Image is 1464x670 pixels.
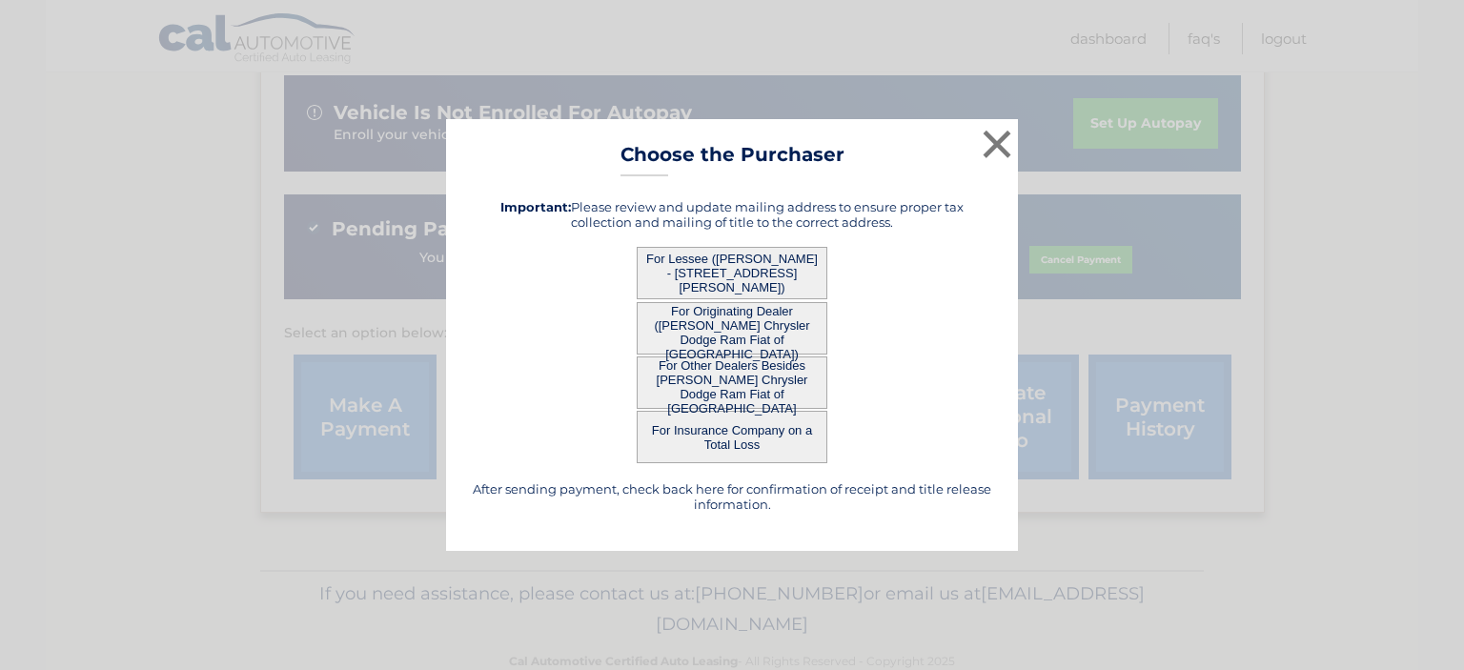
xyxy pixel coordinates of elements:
[620,143,844,176] h3: Choose the Purchaser
[470,199,994,230] h5: Please review and update mailing address to ensure proper tax collection and mailing of title to ...
[470,481,994,512] h5: After sending payment, check back here for confirmation of receipt and title release information.
[637,247,827,299] button: For Lessee ([PERSON_NAME] - [STREET_ADDRESS][PERSON_NAME])
[637,411,827,463] button: For Insurance Company on a Total Loss
[637,302,827,355] button: For Originating Dealer ([PERSON_NAME] Chrysler Dodge Ram Fiat of [GEOGRAPHIC_DATA])
[637,356,827,409] button: For Other Dealers Besides [PERSON_NAME] Chrysler Dodge Ram Fiat of [GEOGRAPHIC_DATA]
[500,199,571,214] strong: Important:
[978,125,1016,163] button: ×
